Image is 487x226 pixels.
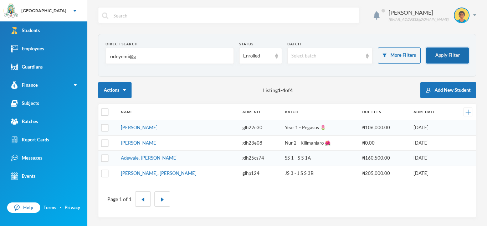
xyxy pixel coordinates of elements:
[106,41,234,47] div: Direct Search
[281,135,359,151] td: Nur 2 - Kilimanjaro 🌺
[410,120,452,136] td: [DATE]
[11,172,36,180] div: Events
[281,151,359,166] td: SS 1 - S S 1A
[121,125,158,130] a: [PERSON_NAME]
[121,170,196,176] a: [PERSON_NAME], [PERSON_NAME]
[11,63,43,71] div: Guardians
[239,120,281,136] td: glh22e30
[11,81,38,89] div: Finance
[426,47,469,64] button: Apply Filter
[117,104,239,120] th: Name
[389,17,448,22] div: [EMAIL_ADDRESS][DOMAIN_NAME]
[109,48,230,64] input: Name, Admin No, Phone number, Email Address
[239,151,281,166] td: glh25cs74
[11,27,40,34] div: Students
[239,166,281,181] td: glhp124
[4,4,18,18] img: logo
[243,52,272,60] div: Enrolled
[281,104,359,120] th: Batch
[466,110,471,115] img: +
[113,7,355,24] input: Search
[11,118,38,125] div: Batches
[290,87,293,93] b: 4
[98,82,132,98] button: Actions
[420,82,476,98] button: Add New Student
[291,52,363,60] div: Select batch
[107,195,132,203] div: Page 1 of 1
[359,120,410,136] td: ₦106,000.00
[43,204,56,211] a: Terms
[287,41,373,47] div: Batch
[11,154,42,162] div: Messages
[11,45,44,52] div: Employees
[378,47,421,64] button: More Filters
[121,140,158,146] a: [PERSON_NAME]
[239,104,281,120] th: Adm. No.
[281,166,359,181] td: JS 3 - J S S 3B
[282,87,285,93] b: 4
[21,7,66,14] div: [GEOGRAPHIC_DATA]
[7,202,40,213] a: Help
[263,86,293,94] span: Listing - of
[239,41,282,47] div: Status
[121,155,178,161] a: Adewale, [PERSON_NAME]
[278,87,281,93] b: 1
[281,120,359,136] td: Year 1 - Pegasus 🌷
[11,136,49,144] div: Report Cards
[359,104,410,120] th: Due Fees
[410,151,452,166] td: [DATE]
[359,166,410,181] td: ₦205,000.00
[389,8,448,17] div: [PERSON_NAME]
[410,104,452,120] th: Adm. Date
[359,135,410,151] td: ₦0.00
[102,12,108,19] img: search
[239,135,281,151] td: glh23e08
[11,100,39,107] div: Subjects
[410,135,452,151] td: [DATE]
[65,204,80,211] a: Privacy
[410,166,452,181] td: [DATE]
[359,151,410,166] td: ₦160,500.00
[60,204,61,211] div: ·
[455,8,469,22] img: STUDENT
